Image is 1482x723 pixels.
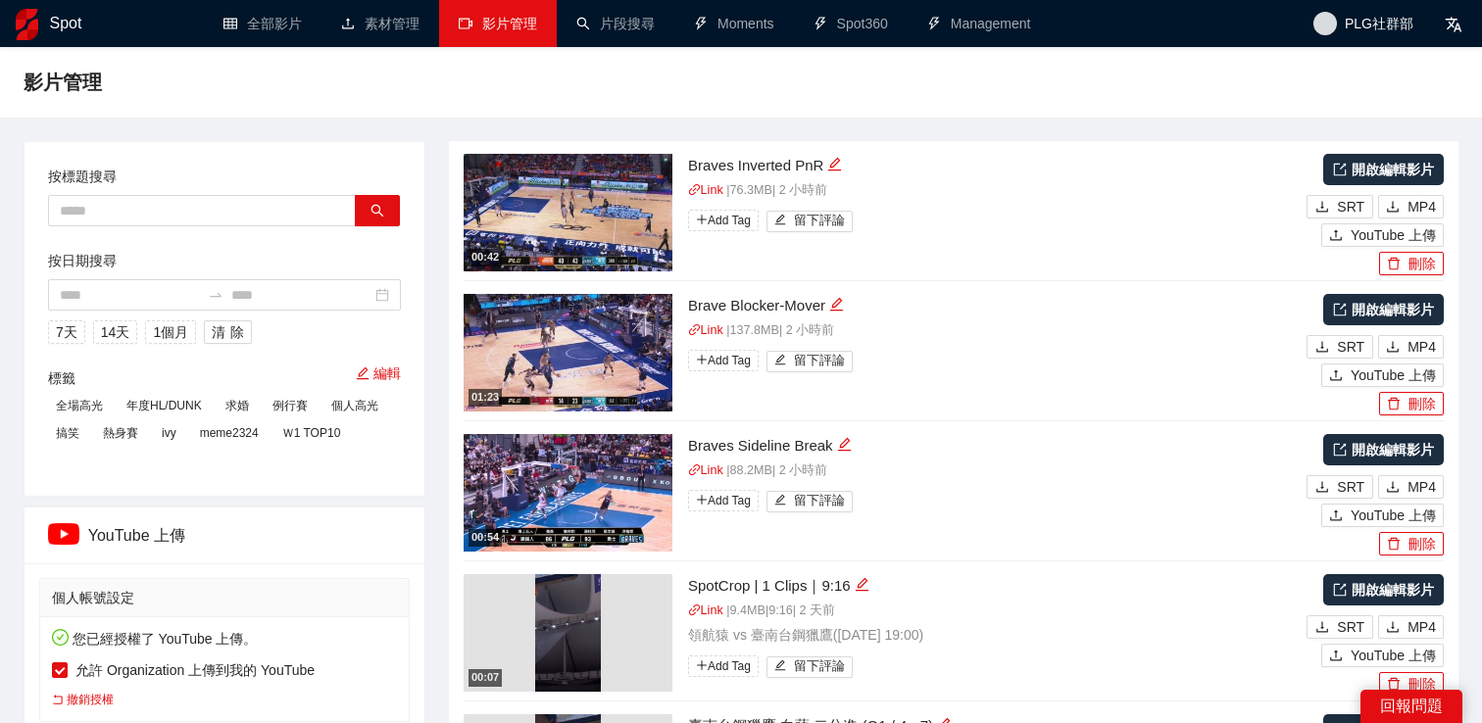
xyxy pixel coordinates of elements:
[1408,336,1436,358] span: MP4
[469,529,502,546] div: 00:54
[1329,228,1343,244] span: upload
[274,422,349,444] span: Ｗ1 TOP10
[52,691,114,709] a: 撤銷授權
[1307,335,1373,359] button: downloadSRT
[774,659,787,674] span: edit
[688,603,723,617] a: linkLink
[766,351,854,372] button: edit留下評論
[827,157,842,171] span: edit
[688,655,759,677] span: Add Tag
[48,523,79,545] img: ipTCn+eVMsQAAAAASUVORK5CYII=
[927,16,1031,31] a: thunderboltManagement
[154,422,184,444] span: ivy
[774,214,787,228] span: edit
[52,694,64,705] span: rollback
[469,249,502,265] div: 00:42
[774,494,787,508] span: edit
[1329,368,1343,384] span: upload
[482,16,537,31] span: 影片管理
[1321,363,1444,387] button: uploadYouTube 上傳
[837,437,852,452] span: edit
[356,366,370,380] span: edit
[355,195,400,226] button: search
[341,16,420,31] a: upload素材管理
[837,434,852,458] div: 編輯
[52,629,69,646] span: check-circle
[1333,583,1347,597] span: export
[1379,252,1444,275] button: delete刪除
[1323,154,1444,185] a: 開啟編輯影片
[1386,480,1400,496] span: download
[52,628,397,709] div: 您已經授權了 YouTube 上傳。
[1351,364,1436,386] span: YouTube 上傳
[535,574,602,692] img: 5f4a5ed1-db21-421f-a27a-8a67b781c413.jpg
[1307,475,1373,499] button: downloadSRT
[1378,335,1444,359] button: downloadMP4
[688,294,1302,317] div: Brave Blocker-Mover
[1351,505,1436,526] span: YouTube 上傳
[688,603,701,616] span: link
[829,297,844,312] span: edit
[1315,480,1329,496] span: download
[48,166,117,187] label: 按標題搜尋
[688,183,723,197] a: linkLink
[48,395,111,416] span: 全場高光
[1337,336,1364,358] span: SRT
[1315,340,1329,356] span: download
[1387,397,1401,412] span: delete
[1351,224,1436,246] span: YouTube 上傳
[1379,672,1444,696] button: delete刪除
[24,67,102,98] span: 影片管理
[95,422,146,444] span: 熱身賽
[1337,196,1364,217] span: SRT
[688,434,1302,458] div: Braves Sideline Break
[68,659,322,681] span: 允許 Organization 上傳到我的 YouTube
[1333,443,1347,457] span: export
[56,321,64,343] span: 7
[1378,475,1444,499] button: downloadMP4
[48,250,117,271] label: 按日期搜尋
[1379,532,1444,555] button: delete刪除
[1378,195,1444,218] button: downloadMP4
[469,669,502,686] div: 00:07
[218,395,257,416] span: 求婚
[192,422,267,444] span: meme2324
[1333,303,1347,316] span: export
[464,294,672,411] img: 22d1533e-7cf8-4776-a087-ef0aa4374936.jpg
[1307,195,1373,218] button: downloadSRT
[145,320,196,344] button: 1個月
[688,323,723,337] a: linkLink
[688,181,1302,201] p: | 76.3 MB | 2 小時前
[1323,574,1444,605] a: 開啟編輯影片
[688,461,1302,481] p: | 88.2 MB | 2 小時前
[204,320,252,344] button: 清除
[1315,200,1329,216] span: download
[208,287,223,303] span: to
[688,210,759,231] span: Add Tag
[688,574,1302,598] div: SpotCrop | 1 Clips｜9:16
[265,395,316,416] span: 例行賽
[208,287,223,303] span: swap-right
[101,321,117,343] span: 14
[1386,620,1400,636] span: download
[688,624,1302,646] p: 領航猿 vs 臺南台鋼獵鷹 ( [DATE] 19:00 )
[459,17,472,30] span: video-camera
[1307,615,1373,639] button: downloadSRT
[1321,504,1444,527] button: uploadYouTube 上傳
[1323,434,1444,465] a: 開啟編輯影片
[688,463,723,477] a: linkLink
[766,491,854,512] button: edit留下評論
[694,16,774,31] a: thunderboltMoments
[1408,616,1436,638] span: MP4
[1360,690,1462,723] div: 回報問題
[119,395,210,416] span: 年度HL/DUNK
[1329,649,1343,664] span: upload
[688,183,701,196] span: link
[1321,223,1444,247] button: uploadYouTube 上傳
[696,354,708,365] span: plus
[464,434,672,552] img: 5b1eea4e-9eae-4cde-b1c1-c4c633399708.jpg
[1321,644,1444,667] button: uploadYouTube 上傳
[827,154,842,177] div: 編輯
[766,211,854,232] button: edit留下評論
[774,354,787,368] span: edit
